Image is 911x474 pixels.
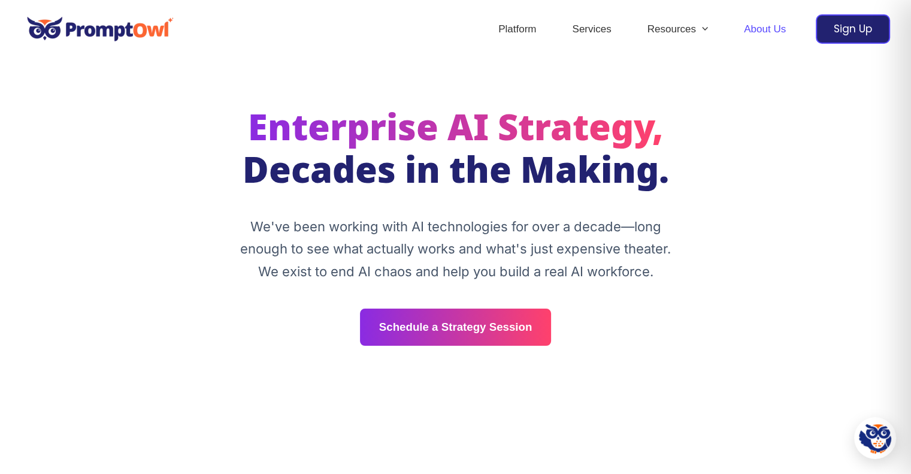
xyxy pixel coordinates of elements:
img: promptowl.ai logo [21,8,180,50]
p: We've been working with AI technologies for over a decade—long enough to see what actually works ... [231,216,680,283]
nav: Site Navigation: Header [480,8,804,50]
a: Platform [480,8,554,50]
h1: Decades in the Making. [117,110,795,195]
span: Menu Toggle [696,8,708,50]
a: Services [554,8,629,50]
a: About Us [726,8,804,50]
span: Enterprise AI Strategy, [248,107,663,154]
a: Sign Up [816,14,890,44]
a: ResourcesMenu Toggle [629,8,726,50]
img: Hootie - PromptOwl AI Assistant [859,422,891,454]
a: Schedule a Strategy Session [360,309,552,346]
